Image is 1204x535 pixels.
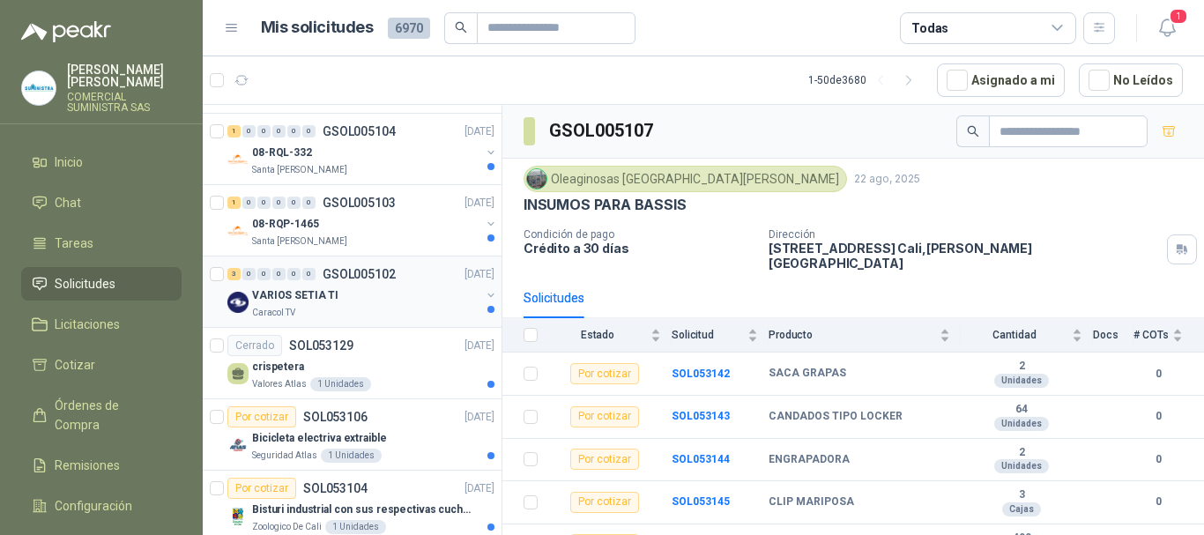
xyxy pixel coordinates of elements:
[994,417,1049,431] div: Unidades
[967,125,979,137] span: search
[961,488,1082,502] b: 3
[911,19,948,38] div: Todas
[994,374,1049,388] div: Unidades
[769,329,936,341] span: Producto
[252,163,347,177] p: Santa [PERSON_NAME]
[465,123,494,140] p: [DATE]
[769,410,903,424] b: CANDADOS TIPO LOCKER
[388,18,430,39] span: 6970
[303,411,368,423] p: SOL053106
[524,288,584,308] div: Solicitudes
[1151,12,1183,44] button: 1
[1133,408,1183,425] b: 0
[524,166,847,192] div: Oleaginosas [GEOGRAPHIC_DATA][PERSON_NAME]
[994,459,1049,473] div: Unidades
[672,368,730,380] a: SOL053142
[1002,502,1041,516] div: Cajas
[672,318,769,353] th: Solicitud
[854,171,920,188] p: 22 ago, 2025
[21,186,182,219] a: Chat
[808,66,923,94] div: 1 - 50 de 3680
[302,125,316,137] div: 0
[570,492,639,513] div: Por cotizar
[1169,8,1188,25] span: 1
[287,125,301,137] div: 0
[570,449,639,470] div: Por cotizar
[672,495,730,508] a: SOL053145
[961,329,1068,341] span: Cantidad
[227,268,241,280] div: 3
[21,389,182,442] a: Órdenes de Compra
[465,480,494,497] p: [DATE]
[21,21,111,42] img: Logo peakr
[227,335,282,356] div: Cerrado
[252,234,347,249] p: Santa [PERSON_NAME]
[323,268,396,280] p: GSOL005102
[672,453,730,465] b: SOL053144
[55,396,165,435] span: Órdenes de Compra
[323,125,396,137] p: GSOL005104
[323,197,396,209] p: GSOL005103
[55,315,120,334] span: Licitaciones
[524,196,687,214] p: INSUMOS PARA BASSIS
[527,169,546,189] img: Company Logo
[55,234,93,253] span: Tareas
[672,329,744,341] span: Solicitud
[769,495,854,509] b: CLIP MARIPOSA
[203,328,502,399] a: CerradoSOL053129[DATE] crispeteraValores Atlas1 Unidades
[1079,63,1183,97] button: No Leídos
[272,197,286,209] div: 0
[961,403,1082,417] b: 64
[252,216,319,233] p: 08-RQP-1465
[321,449,382,463] div: 1 Unidades
[55,193,81,212] span: Chat
[252,449,317,463] p: Seguridad Atlas
[548,318,672,353] th: Estado
[310,377,371,391] div: 1 Unidades
[465,195,494,212] p: [DATE]
[22,71,56,105] img: Company Logo
[203,399,502,471] a: Por cotizarSOL053106[DATE] Company LogoBicicleta electriva extraibleSeguridad Atlas1 Unidades
[465,409,494,426] p: [DATE]
[21,145,182,179] a: Inicio
[769,453,850,467] b: ENGRAPADORA
[769,367,846,381] b: SACA GRAPAS
[1133,451,1183,468] b: 0
[21,227,182,260] a: Tareas
[961,360,1082,374] b: 2
[252,287,338,304] p: VARIOS SETIA TI
[227,292,249,313] img: Company Logo
[21,308,182,341] a: Licitaciones
[252,306,295,320] p: Caracol TV
[55,496,132,516] span: Configuración
[252,359,304,375] p: crispetera
[524,228,754,241] p: Condición de pago
[252,430,387,447] p: Bicicleta electriva extraible
[549,117,656,145] h3: GSOL005107
[21,348,182,382] a: Cotizar
[1133,494,1183,510] b: 0
[227,478,296,499] div: Por cotizar
[303,482,368,494] p: SOL053104
[672,410,730,422] b: SOL053143
[252,520,322,534] p: Zoologico De Cali
[252,377,307,391] p: Valores Atlas
[465,266,494,283] p: [DATE]
[302,268,316,280] div: 0
[961,318,1093,353] th: Cantidad
[272,125,286,137] div: 0
[67,63,182,88] p: [PERSON_NAME] [PERSON_NAME]
[455,21,467,33] span: search
[261,15,374,41] h1: Mis solicitudes
[272,268,286,280] div: 0
[289,339,353,352] p: SOL053129
[257,268,271,280] div: 0
[937,63,1065,97] button: Asignado a mi
[242,268,256,280] div: 0
[287,268,301,280] div: 0
[1133,329,1169,341] span: # COTs
[55,355,95,375] span: Cotizar
[227,192,498,249] a: 1 0 0 0 0 0 GSOL005103[DATE] Company Logo08-RQP-1465Santa [PERSON_NAME]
